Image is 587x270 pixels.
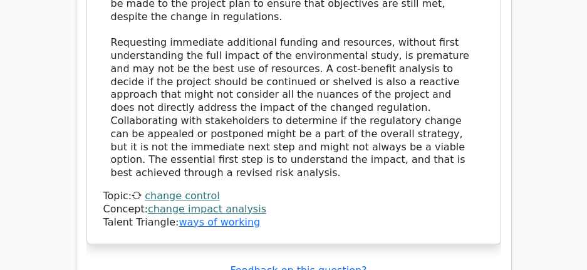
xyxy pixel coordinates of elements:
[148,203,266,215] a: change impact analysis
[145,190,219,202] a: change control
[179,216,260,228] a: ways of working
[103,190,484,229] div: Talent Triangle:
[103,190,484,203] div: Topic:
[103,203,484,216] div: Concept:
